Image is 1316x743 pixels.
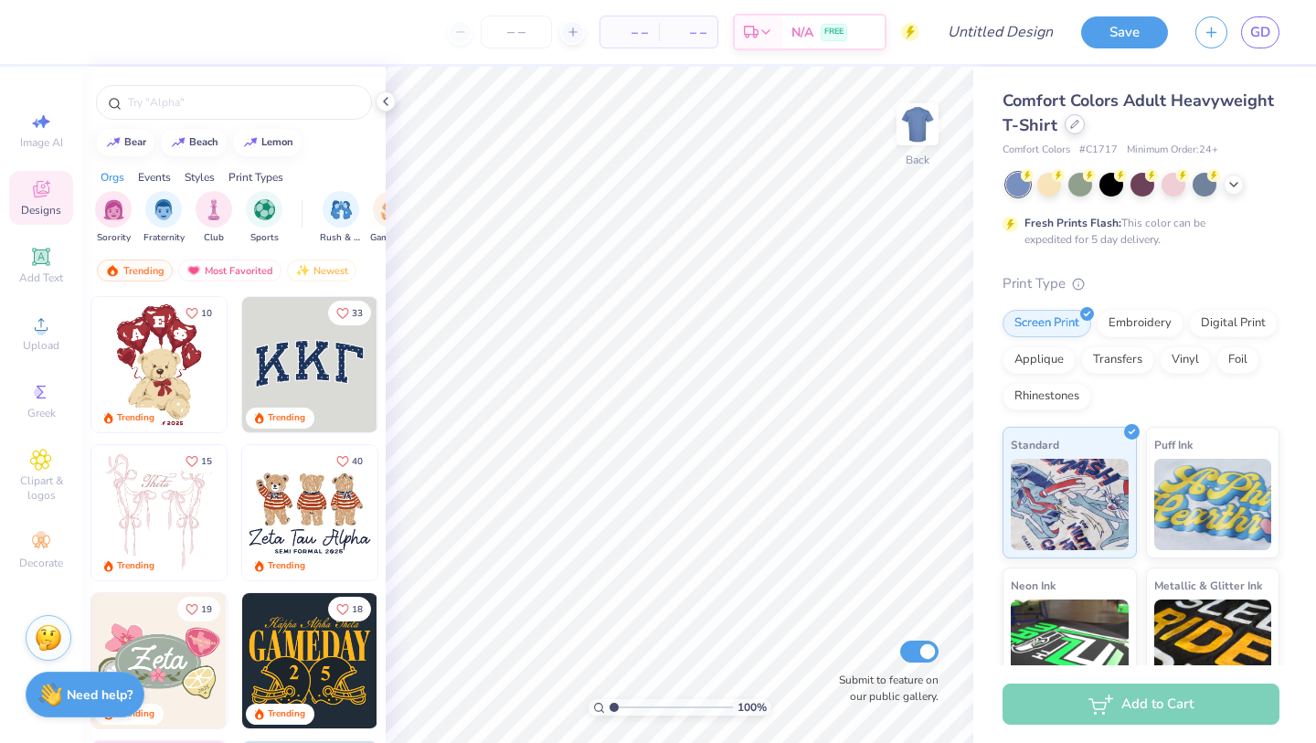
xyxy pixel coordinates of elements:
[103,199,124,220] img: Sorority Image
[95,191,132,245] button: filter button
[268,559,305,573] div: Trending
[21,203,61,218] span: Designs
[320,231,362,245] span: Rush & Bid
[189,137,218,147] div: beach
[201,605,212,614] span: 19
[370,191,412,245] div: filter for Game Day
[138,169,171,186] div: Events
[1097,310,1183,337] div: Embroidery
[1011,576,1056,595] span: Neon Ink
[320,191,362,245] button: filter button
[201,457,212,466] span: 15
[19,271,63,285] span: Add Text
[791,23,813,42] span: N/A
[1241,16,1279,48] a: GD
[611,23,648,42] span: – –
[320,191,362,245] div: filter for Rush & Bid
[67,686,133,704] strong: Need help?
[250,231,279,245] span: Sports
[331,199,352,220] img: Rush & Bid Image
[201,309,212,318] span: 10
[481,16,552,48] input: – –
[27,406,56,420] span: Greek
[1079,143,1118,158] span: # C1717
[295,264,310,277] img: Newest.gif
[352,309,363,318] span: 33
[106,137,121,148] img: trend_line.gif
[670,23,706,42] span: – –
[377,445,512,580] img: d12c9beb-9502-45c7-ae94-40b97fdd6040
[1003,273,1279,294] div: Print Type
[9,473,73,503] span: Clipart & logos
[268,707,305,721] div: Trending
[143,191,185,245] div: filter for Fraternity
[1011,435,1059,454] span: Standard
[126,93,360,111] input: Try "Alpha"
[171,137,186,148] img: trend_line.gif
[177,449,220,473] button: Like
[287,260,356,281] div: Newest
[246,191,282,245] div: filter for Sports
[101,169,124,186] div: Orgs
[1011,459,1129,550] img: Standard
[105,264,120,277] img: trending.gif
[196,191,232,245] div: filter for Club
[1216,346,1259,374] div: Foil
[226,445,361,580] img: d12a98c7-f0f7-4345-bf3a-b9f1b718b86e
[377,593,512,728] img: 2b704b5a-84f6-4980-8295-53d958423ff9
[1003,346,1076,374] div: Applique
[1127,143,1218,158] span: Minimum Order: 24 +
[154,199,174,220] img: Fraternity Image
[1003,383,1091,410] div: Rhinestones
[328,301,371,325] button: Like
[268,411,305,425] div: Trending
[829,672,939,705] label: Submit to feature on our public gallery.
[91,297,227,432] img: 587403a7-0594-4a7f-b2bd-0ca67a3ff8dd
[196,191,232,245] button: filter button
[352,457,363,466] span: 40
[91,593,227,728] img: 010ceb09-c6fc-40d9-b71e-e3f087f73ee6
[1003,310,1091,337] div: Screen Print
[19,556,63,570] span: Decorate
[226,593,361,728] img: d6d5c6c6-9b9a-4053-be8a-bdf4bacb006d
[933,14,1067,50] input: Untitled Design
[233,129,302,156] button: lemon
[738,699,767,716] span: 100 %
[177,597,220,621] button: Like
[143,231,185,245] span: Fraternity
[1003,143,1070,158] span: Comfort Colors
[226,297,361,432] img: e74243e0-e378-47aa-a400-bc6bcb25063a
[20,135,63,150] span: Image AI
[124,137,146,147] div: bear
[1003,90,1274,136] span: Comfort Colors Adult Heavyweight T-Shirt
[899,106,936,143] img: Back
[1154,576,1262,595] span: Metallic & Glitter Ink
[370,231,412,245] span: Game Day
[1154,435,1193,454] span: Puff Ink
[1154,459,1272,550] img: Puff Ink
[1024,216,1121,230] strong: Fresh Prints Flash:
[117,411,154,425] div: Trending
[228,169,283,186] div: Print Types
[95,191,132,245] div: filter for Sorority
[1011,600,1129,691] img: Neon Ink
[97,260,173,281] div: Trending
[1189,310,1278,337] div: Digital Print
[370,191,412,245] button: filter button
[177,301,220,325] button: Like
[352,605,363,614] span: 18
[242,593,377,728] img: b8819b5f-dd70-42f8-b218-32dd770f7b03
[381,199,402,220] img: Game Day Image
[243,137,258,148] img: trend_line.gif
[242,297,377,432] img: 3b9aba4f-e317-4aa7-a679-c95a879539bd
[328,449,371,473] button: Like
[204,199,224,220] img: Club Image
[178,260,281,281] div: Most Favorited
[1154,600,1272,691] img: Metallic & Glitter Ink
[23,338,59,353] span: Upload
[906,152,929,168] div: Back
[242,445,377,580] img: a3be6b59-b000-4a72-aad0-0c575b892a6b
[377,297,512,432] img: edfb13fc-0e43-44eb-bea2-bf7fc0dd67f9
[97,231,131,245] span: Sorority
[91,445,227,580] img: 83dda5b0-2158-48ca-832c-f6b4ef4c4536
